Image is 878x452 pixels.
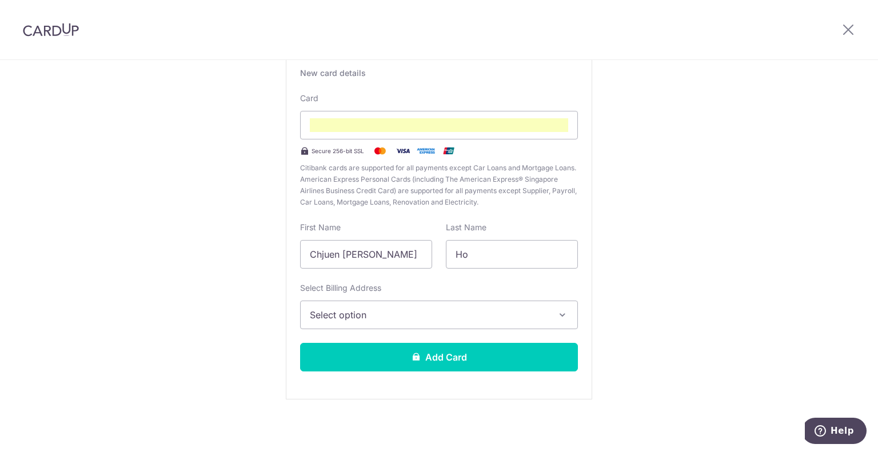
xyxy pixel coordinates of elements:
[312,146,364,155] span: Secure 256-bit SSL
[300,67,578,79] div: New card details
[310,118,568,132] iframe: Secure card payment input frame
[446,222,486,233] label: Last Name
[414,144,437,158] img: .alt.amex
[300,93,318,104] label: Card
[300,343,578,371] button: Add Card
[300,162,578,208] span: Citibank cards are supported for all payments except Car Loans and Mortgage Loans. American Expre...
[310,308,548,322] span: Select option
[300,301,578,329] button: Select option
[805,418,867,446] iframe: Opens a widget where you can find more information
[300,240,432,269] input: Cardholder First Name
[446,240,578,269] input: Cardholder Last Name
[300,222,341,233] label: First Name
[300,282,381,294] label: Select Billing Address
[392,144,414,158] img: Visa
[23,23,79,37] img: CardUp
[437,144,460,158] img: .alt.unionpay
[369,144,392,158] img: Mastercard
